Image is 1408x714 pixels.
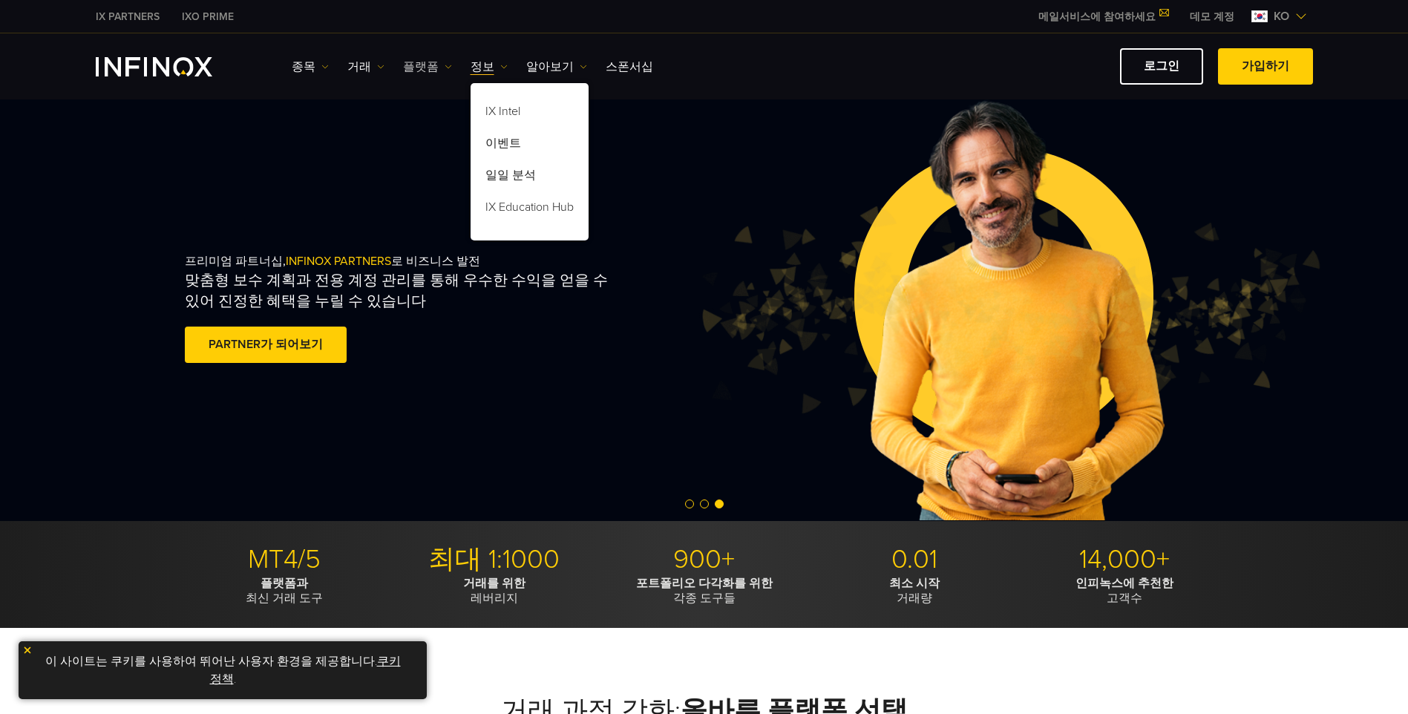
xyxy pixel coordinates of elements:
[1268,7,1295,25] span: ko
[26,649,419,692] p: 이 사이트는 쿠키를 사용하여 뛰어난 사용자 환경을 제공합니다. .
[261,576,308,591] strong: 플랫폼과
[96,57,247,76] a: INFINOX Logo
[606,58,653,76] a: 스폰서십
[815,543,1014,576] p: 0.01
[1025,576,1224,606] p: 고객수
[526,58,587,76] a: 알아보기
[395,576,594,606] p: 레버리지
[185,543,384,576] p: MT4/5
[605,576,804,606] p: 각종 도구들
[403,58,452,76] a: 플랫폼
[1027,10,1179,23] a: 메일서비스에 참여하세요
[471,58,508,76] a: 정보
[471,130,589,162] a: 이벤트
[889,576,940,591] strong: 최소 시작
[171,9,245,24] a: INFINOX
[185,576,384,606] p: 최신 거래 도구
[22,645,33,655] img: yellow close icon
[605,543,804,576] p: 900+
[815,576,1014,606] p: 거래량
[685,500,694,508] span: Go to slide 1
[185,230,736,390] div: 프리미엄 파트너십, 로 비즈니스 발전
[471,162,589,194] a: 일일 분석
[185,327,347,363] a: PARTNER가 되어보기
[636,576,773,591] strong: 포트폴리오 다각화를 위한
[463,576,525,591] strong: 거래를 위한
[395,543,594,576] p: 최대 1:1000
[1179,9,1245,24] a: INFINOX MENU
[471,98,589,130] a: IX Intel
[1025,543,1224,576] p: 14,000+
[185,270,626,312] p: 맞춤형 보수 계획과 전용 계정 관리를 통해 우수한 수익을 얻을 수 있어 진정한 혜택을 누릴 수 있습니다
[700,500,709,508] span: Go to slide 2
[1120,48,1203,85] a: 로그인
[85,9,171,24] a: INFINOX
[286,254,391,269] span: INFINOX PARTNERS
[1218,48,1313,85] a: 가입하기
[1075,576,1173,591] strong: 인피녹스에 추천한
[715,500,724,508] span: Go to slide 3
[292,58,329,76] a: 종목
[471,194,589,226] a: IX Education Hub
[347,58,384,76] a: 거래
